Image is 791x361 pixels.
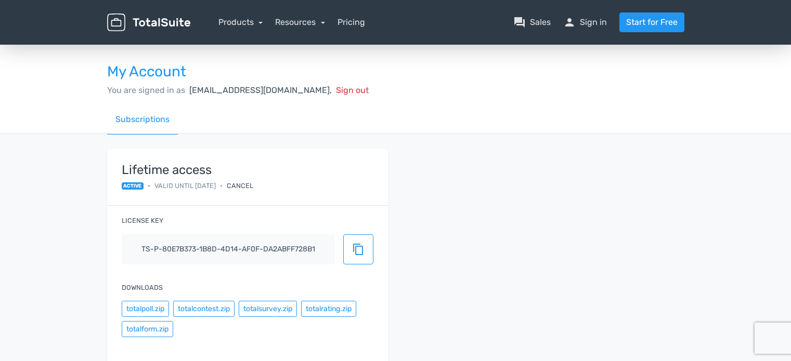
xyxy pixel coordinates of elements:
span: Valid until [DATE] [154,181,216,191]
label: Downloads [122,283,163,292]
a: Pricing [338,16,365,29]
span: [EMAIL_ADDRESS][DOMAIN_NAME], [189,85,332,95]
a: Subscriptions [107,105,178,135]
div: Cancel [227,181,253,191]
label: License key [122,216,163,225]
img: TotalSuite for WordPress [107,14,190,32]
a: Resources [275,17,325,27]
span: active [122,182,144,190]
a: Products [218,17,263,27]
button: totalsurvey.zip [239,301,297,317]
span: You are signed in as [107,85,185,95]
strong: Lifetime access [122,163,254,177]
button: totalform.zip [122,321,173,337]
button: totalcontest.zip [173,301,235,317]
a: Start for Free [619,12,684,32]
a: personSign in [563,16,607,29]
span: • [220,181,223,191]
span: question_answer [513,16,526,29]
span: • [148,181,150,191]
button: content_copy [343,234,373,264]
span: person [563,16,576,29]
a: question_answerSales [513,16,551,29]
button: totalpoll.zip [122,301,169,317]
h3: My Account [107,64,684,80]
button: totalrating.zip [301,301,356,317]
span: Sign out [336,85,369,95]
span: content_copy [352,243,365,256]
